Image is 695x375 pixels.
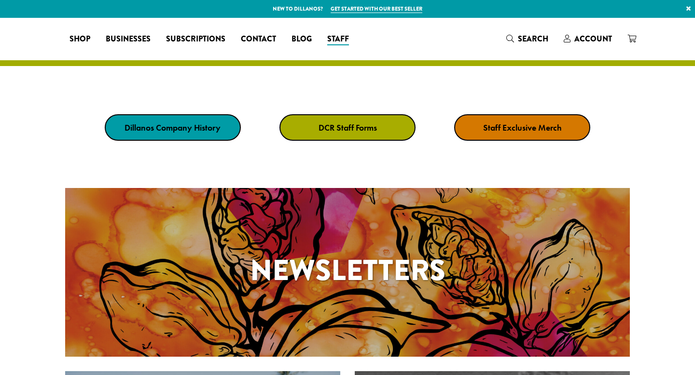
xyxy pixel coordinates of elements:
a: Staff [320,31,357,47]
span: Shop [69,33,90,45]
strong: Dillanos Company History [125,122,221,133]
a: Staff Exclusive Merch [454,114,590,141]
span: Businesses [106,33,151,45]
a: Get started with our best seller [331,5,422,13]
span: Contact [241,33,276,45]
span: Staff [327,33,349,45]
span: Search [518,33,548,44]
span: Blog [292,33,312,45]
a: Dillanos Company History [105,114,241,141]
a: Search [499,31,556,47]
span: Account [574,33,612,44]
a: Shop [62,31,98,47]
h1: Newsletters [65,249,630,292]
strong: DCR Staff Forms [319,122,377,133]
span: Subscriptions [166,33,225,45]
a: Newsletters [65,188,630,357]
a: DCR Staff Forms [279,114,416,141]
strong: Staff Exclusive Merch [483,122,562,133]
